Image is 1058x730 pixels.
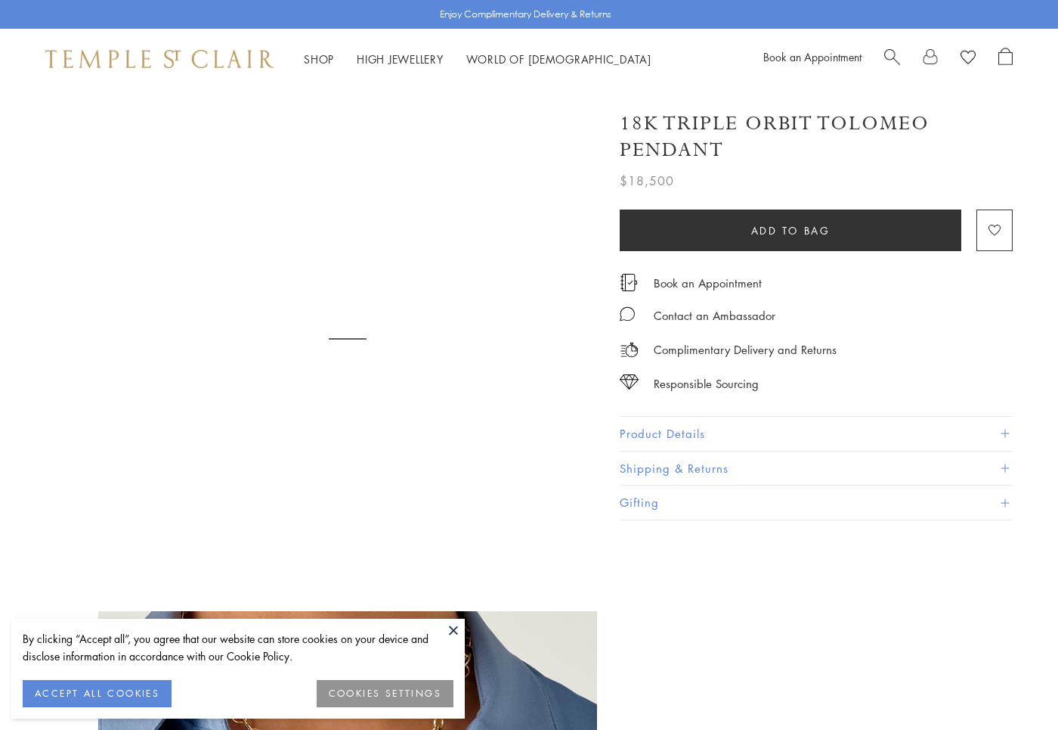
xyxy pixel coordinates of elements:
[620,306,635,322] img: MessageIcon-01_2.svg
[304,51,334,67] a: ShopShop
[440,7,611,22] p: Enjoy Complimentary Delivery & Returns
[317,680,453,707] button: COOKIES SETTINGS
[466,51,651,67] a: World of [DEMOGRAPHIC_DATA]World of [DEMOGRAPHIC_DATA]
[763,49,862,64] a: Book an Appointment
[304,50,651,69] nav: Main navigation
[620,486,1013,520] button: Gifting
[751,222,831,239] span: Add to bag
[357,51,444,67] a: High JewelleryHigh Jewellery
[620,374,639,390] img: icon_sourcing.svg
[45,50,274,68] img: Temple St. Clair
[620,417,1013,451] button: Product Details
[620,340,639,359] img: icon_delivery.svg
[961,48,976,70] a: View Wishlist
[23,680,172,707] button: ACCEPT ALL COOKIES
[654,374,759,393] div: Responsible Sourcing
[998,48,1013,70] a: Open Shopping Bag
[654,340,837,359] p: Complimentary Delivery and Returns
[23,630,453,665] div: By clicking “Accept all”, you agree that our website can store cookies on your device and disclos...
[620,110,1013,163] h1: 18K Triple Orbit Tolomeo Pendant
[620,210,961,251] button: Add to bag
[654,306,775,325] div: Contact an Ambassador
[620,452,1013,486] button: Shipping & Returns
[884,48,900,70] a: Search
[620,274,638,291] img: icon_appointment.svg
[982,659,1043,715] iframe: Gorgias live chat messenger
[654,275,762,291] a: Book an Appointment
[620,171,674,191] span: $18,500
